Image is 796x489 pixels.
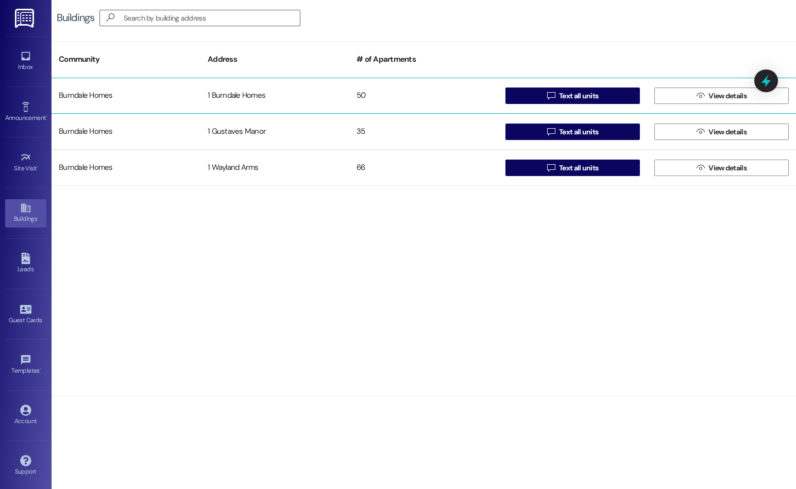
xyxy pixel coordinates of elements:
div: Buildings [57,12,94,23]
button: View details [654,88,789,104]
button: View details [654,160,789,176]
a: Buildings [5,199,46,227]
div: Burndale Homes [52,158,200,178]
a: Templates • [5,351,46,379]
button: Text all units [505,124,640,140]
div: 50 [349,85,498,106]
span: • [40,365,41,373]
i:  [697,128,704,136]
div: Address [200,47,349,72]
span: View details [708,127,747,137]
i:  [697,92,704,100]
a: Site Visit • [5,149,46,177]
span: • [46,113,47,120]
a: Inbox [5,47,46,75]
div: 35 [349,121,498,142]
div: Burndale Homes [52,85,200,106]
img: ResiDesk Logo [15,9,36,28]
span: • [37,163,39,170]
i:  [547,92,555,100]
div: # of Apartments [349,47,498,72]
div: Burndale Homes [52,121,200,142]
span: Text all units [559,91,598,101]
div: 1 Wayland Arms [200,158,349,178]
div: 1 Burndale Homes [200,85,349,106]
a: Leads [5,250,46,277]
button: View details [654,124,789,140]
span: Text all units [559,163,598,173]
span: Text all units [559,127,598,137]
span: View details [708,163,747,173]
a: Account [5,401,46,429]
i:  [547,128,555,136]
div: 66 [349,158,498,178]
i:  [697,164,704,172]
i:  [547,164,555,172]
a: Support [5,452,46,480]
span: View details [708,91,747,101]
div: 1 Gustaves Manor [200,121,349,142]
div: Community [52,47,200,72]
button: Text all units [505,88,640,104]
input: Search by building address [124,11,300,25]
i:  [102,12,118,23]
button: Text all units [505,160,640,176]
a: Guest Cards [5,301,46,328]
